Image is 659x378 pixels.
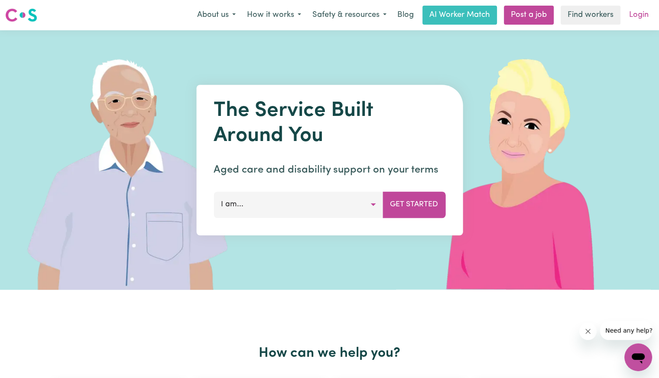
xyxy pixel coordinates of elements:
p: Aged care and disability support on your terms [214,162,445,178]
button: About us [192,6,241,24]
h2: How can we help you? [49,345,610,362]
a: Post a job [504,6,554,25]
button: Safety & resources [307,6,392,24]
button: I am... [214,192,383,218]
button: Get Started [383,192,445,218]
span: Need any help? [5,6,52,13]
iframe: Message from company [600,321,652,340]
a: Find workers [561,6,620,25]
h1: The Service Built Around You [214,99,445,148]
a: AI Worker Match [422,6,497,25]
button: How it works [241,6,307,24]
iframe: Close message [579,323,597,340]
img: Careseekers logo [5,7,37,23]
a: Login [624,6,654,25]
a: Careseekers logo [5,5,37,25]
iframe: Button to launch messaging window [624,343,652,371]
a: Blog [392,6,419,25]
